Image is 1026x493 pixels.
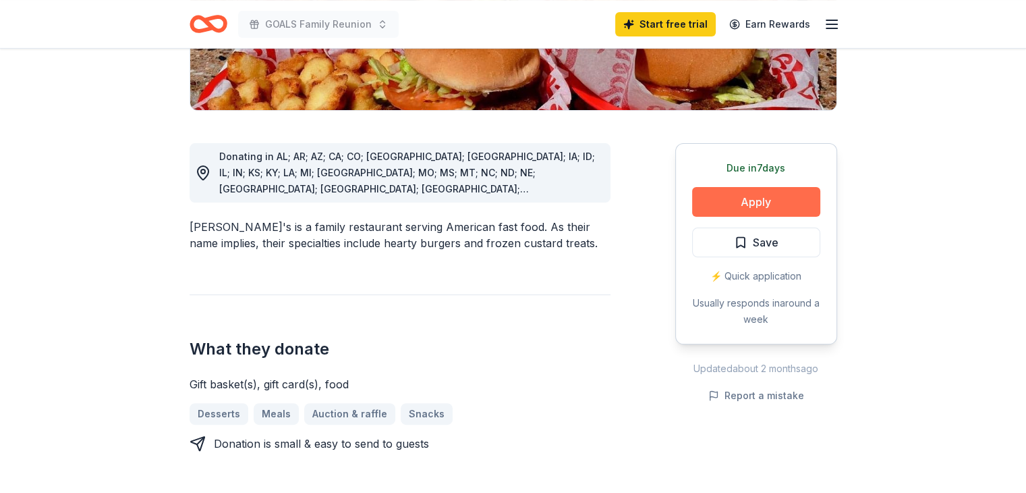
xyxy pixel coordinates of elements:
a: Meals [254,403,299,425]
div: Usually responds in around a week [692,295,820,328]
button: GOALS Family Reunion [238,11,399,38]
a: Home [190,8,227,40]
div: [PERSON_NAME]'s is a family restaurant serving American fast food. As their name implies, their s... [190,219,610,251]
button: Save [692,228,820,257]
span: Donating in AL; AR; AZ; CA; CO; [GEOGRAPHIC_DATA]; [GEOGRAPHIC_DATA]; IA; ID; IL; IN; KS; KY; LA;... [219,151,595,227]
h2: What they donate [190,338,610,360]
a: Snacks [401,403,453,425]
div: Due in 7 days [692,160,820,176]
a: Earn Rewards [721,12,818,36]
button: Report a mistake [708,388,804,404]
div: Donation is small & easy to send to guests [214,436,429,452]
div: ⚡️ Quick application [692,268,820,284]
div: Gift basket(s), gift card(s), food [190,376,610,392]
a: Auction & raffle [304,403,395,425]
button: Apply [692,187,820,217]
a: Start free trial [615,12,716,36]
span: GOALS Family Reunion [265,16,372,32]
div: Updated about 2 months ago [675,361,837,377]
a: Desserts [190,403,248,425]
span: Save [753,234,778,251]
